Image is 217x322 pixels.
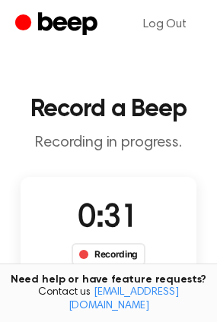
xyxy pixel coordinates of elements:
a: Beep [15,10,101,39]
h1: Record a Beep [12,97,205,122]
span: Contact us [9,286,208,313]
a: [EMAIL_ADDRESS][DOMAIN_NAME] [69,287,179,311]
p: Recording in progress. [12,134,205,153]
a: Log Out [128,6,202,43]
div: Recording [72,243,145,266]
span: 0:31 [78,203,139,235]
